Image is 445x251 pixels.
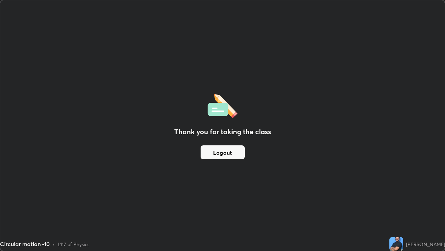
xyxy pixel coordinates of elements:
div: • [52,241,55,248]
h2: Thank you for taking the class [174,127,271,137]
button: Logout [201,145,245,159]
img: offlineFeedback.1438e8b3.svg [208,92,237,118]
img: f2301bd397bc4cf78b0e65b0791dc59c.jpg [389,237,403,251]
div: [PERSON_NAME] [406,241,445,248]
div: L117 of Physics [58,241,89,248]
